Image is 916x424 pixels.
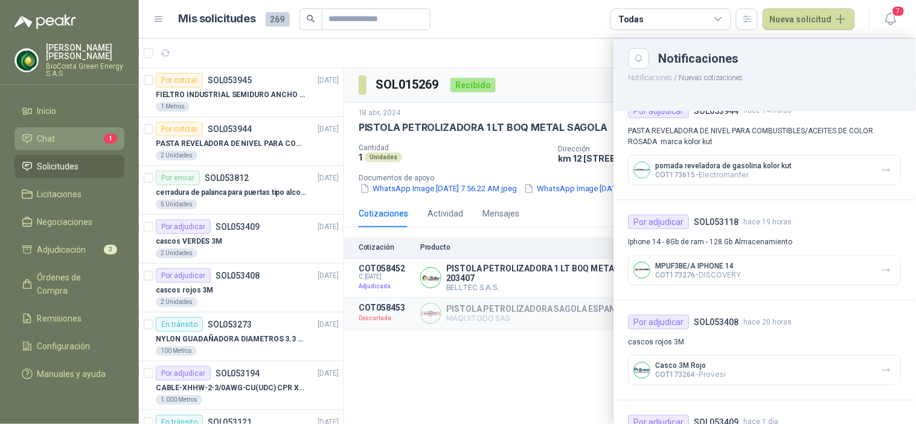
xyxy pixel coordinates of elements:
img: Company Logo [635,362,650,378]
div: Notificaciones [659,52,902,65]
a: Negociaciones [14,210,124,233]
a: Órdenes de Compra [14,266,124,302]
span: Remisiones [37,312,82,325]
button: Close [629,48,649,69]
span: Licitaciones [37,188,82,201]
span: Adjudicación [37,243,86,256]
h1: Mis solicitudes [179,10,256,28]
img: Company Logo [635,262,650,278]
p: / Nuevas cotizaciones [614,69,916,84]
img: Logo peakr [14,14,76,29]
span: hace 19 horas [744,217,792,228]
span: 7 [892,5,905,17]
p: Iphone 14 - 8Gb de ram - 128 Gb Almacenamiento [629,236,902,248]
span: Manuales y ayuda [37,367,106,381]
h4: SOL053408 [694,315,739,329]
img: Company Logo [15,49,38,72]
h4: SOL053118 [694,215,739,229]
div: Por adjudicar [629,215,690,229]
button: Notificaciones [629,74,673,82]
button: Nueva solicitud [763,8,855,30]
span: COT173615 [656,171,696,179]
span: search [307,14,315,23]
div: Todas [618,13,644,26]
span: Solicitudes [37,160,79,173]
a: Manuales y ayuda [14,362,124,385]
img: Company Logo [635,162,650,178]
span: COT173264 [656,370,696,379]
a: Licitaciones [14,183,124,206]
p: cascos rojos 3M [629,337,902,348]
a: Solicitudes [14,155,124,178]
span: Órdenes de Compra [37,271,113,297]
a: Chat1 [14,127,124,150]
span: 3 [104,245,117,255]
p: pomada reveladora de gasolina kolor kut [656,162,792,170]
div: Por adjudicar [629,315,690,329]
p: MPUF3BE/A IPHONE 14 [656,262,741,270]
p: [PERSON_NAME] [PERSON_NAME] [46,43,124,60]
span: Configuración [37,340,91,353]
p: Casco 3M Rojo [656,361,726,370]
span: 269 [266,12,290,27]
span: COT173276 [656,271,696,279]
span: Inicio [37,104,57,118]
p: - Provesi [656,370,726,379]
span: Negociaciones [37,215,93,229]
span: 1 [104,134,117,144]
a: Inicio [14,100,124,122]
p: - Electromanfer [656,170,792,179]
a: Adjudicación3 [14,238,124,261]
p: BioCosta Green Energy S.A.S [46,63,124,77]
a: Remisiones [14,307,124,330]
button: 7 [880,8,902,30]
span: hace 20 horas [744,317,792,328]
span: Chat [37,132,56,145]
p: - DISCOVERY [656,270,741,279]
p: PASTA REVELADORA DE NIVEL PARA COMBUSTIBLES/ACEITES DE COLOR ROSADA marca kolor kut [629,125,902,148]
a: Configuración [14,335,124,358]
